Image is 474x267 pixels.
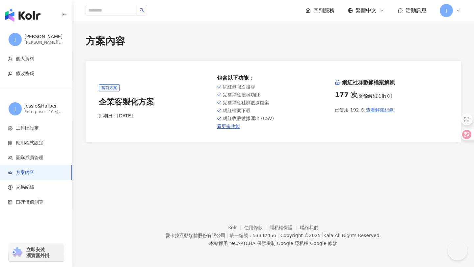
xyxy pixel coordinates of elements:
[223,108,250,113] span: 網紅檔案下載
[217,100,222,105] span: check
[223,116,274,121] span: 網紅收藏數據匯出 (CSV)
[335,90,357,99] div: 177 次
[11,247,23,258] img: chrome extension
[305,7,334,14] a: 回到服務
[99,113,212,119] div: 到期日： [DATE]
[16,56,34,62] span: 個人資料
[448,241,467,260] iframe: Help Scout Beacon - Open
[16,125,39,132] span: 工作區設定
[24,40,64,45] div: [PERSON_NAME][EMAIL_ADDRESS][PERSON_NAME][DOMAIN_NAME]
[24,109,64,115] div: Enterprise - 10 位成員
[335,103,448,116] div: 已使用 192 次
[8,200,13,205] span: calculator
[99,97,212,108] div: 企業客製化方案
[209,239,337,247] span: 本站採用 reCAPTCHA 保護機制
[223,100,269,105] span: 完整網紅社群數據檔案
[308,241,310,246] span: |
[86,34,461,48] div: 方案內容
[223,84,255,89] span: 網紅無限次搜尋
[270,225,300,230] a: 隱私權保護
[26,247,49,258] span: 立即安裝 瀏覽器外掛
[24,103,64,109] div: Jessie&Harper
[277,241,308,246] a: Google 隱私權
[217,108,222,113] span: check
[14,36,16,43] span: J
[276,241,277,246] span: |
[140,8,144,12] span: search
[16,184,34,191] span: 交易紀錄
[16,199,43,206] span: 口碑價值測算
[16,155,43,161] span: 團隊成員管理
[280,233,381,238] div: Copyright © 2025 All Rights Reserved.
[8,57,13,61] span: user
[228,225,244,230] a: Kolr
[217,124,330,129] a: 看更多功能
[335,79,448,86] h6: 網紅社群數據檔案解鎖
[322,233,333,238] a: iKala
[335,90,448,99] div: 剩餘解鎖次數
[14,105,16,112] span: J
[223,92,260,97] span: 完整網紅搜尋功能
[5,9,40,22] img: logo
[230,233,276,238] div: 統一編號：53342456
[166,233,225,238] div: 愛卡拉互動媒體股份有限公司
[24,34,64,40] div: [PERSON_NAME]
[16,140,43,146] span: 應用程式設定
[355,7,377,14] span: 繁體中文
[217,84,222,89] span: check
[99,84,120,91] span: 當前方案
[365,103,394,116] button: 查看解鎖紀錄
[8,71,13,76] span: key
[217,92,222,97] span: check
[217,74,330,82] div: 包含以下功能 ：
[8,141,13,145] span: appstore
[313,7,334,14] span: 回到服務
[244,225,270,230] a: 使用條款
[9,244,64,261] a: chrome extension立即安裝 瀏覽器外掛
[16,70,34,77] span: 修改密碼
[446,7,447,14] span: J
[227,233,228,238] span: |
[386,93,393,99] span: info-circle
[366,107,394,112] span: 查看解鎖紀錄
[300,225,318,230] a: 聯絡我們
[335,80,340,85] span: unlock
[406,7,427,13] span: 活動訊息
[277,233,279,238] span: |
[16,169,34,176] span: 方案內容
[310,241,337,246] a: Google 條款
[8,185,13,190] span: dollar
[217,116,222,121] span: check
